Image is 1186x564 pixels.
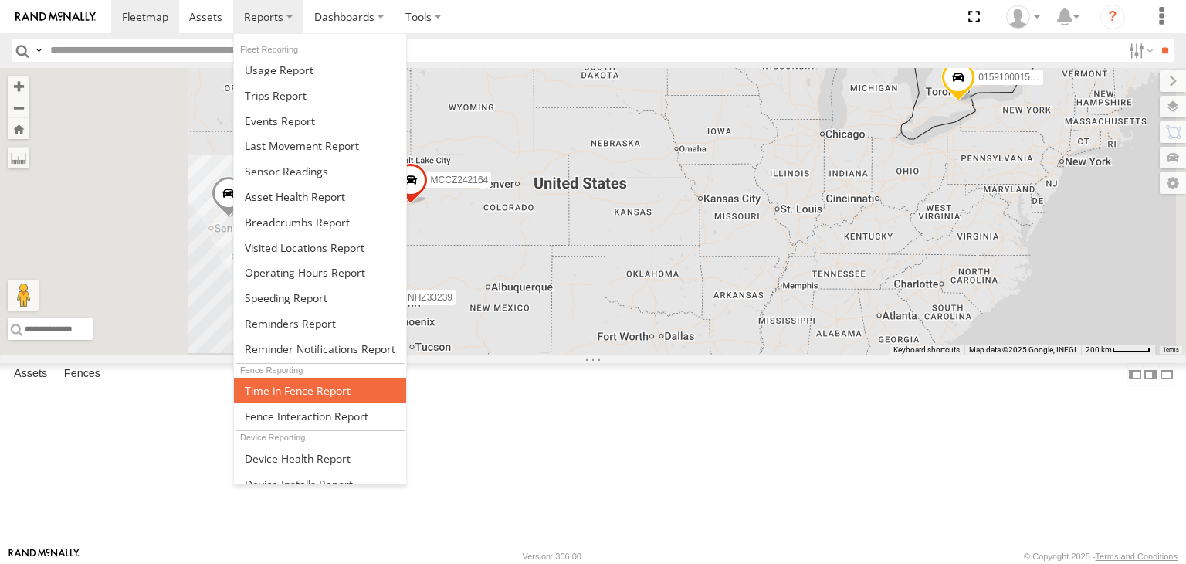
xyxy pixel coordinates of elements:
a: Device Installs Report [234,471,406,497]
img: rand-logo.svg [15,12,96,22]
a: Full Events Report [234,108,406,134]
label: Map Settings [1160,172,1186,194]
label: Hide Summary Table [1159,363,1174,386]
label: Search Filter Options [1123,39,1156,62]
span: NHZ33239 [408,292,452,303]
label: Dock Summary Table to the Right [1143,363,1158,386]
button: Drag Pegman onto the map to open Street View [8,280,39,311]
label: Dock Summary Table to the Left [1127,363,1143,386]
div: Zulema McIntosch [1001,5,1045,29]
a: Terms (opens in new tab) [1163,347,1179,353]
a: Asset Operating Hours Report [234,260,406,285]
label: Fences [56,364,108,386]
a: Terms and Conditions [1096,552,1178,561]
button: Zoom in [8,76,29,97]
label: Search Query [32,39,45,62]
a: Fleet Speed Report [234,285,406,311]
span: 200 km [1086,345,1112,354]
a: Usage Report [234,57,406,83]
button: Zoom Home [8,118,29,139]
a: Sensor Readings [234,158,406,184]
span: MCCZ242164 [431,175,489,185]
a: Device Health Report [234,446,406,471]
button: Map Scale: 200 km per 46 pixels [1081,345,1155,355]
button: Keyboard shortcuts [893,345,960,355]
span: Map data ©2025 Google, INEGI [969,345,1076,354]
a: Visit our Website [8,549,80,564]
a: Visited Locations Report [234,235,406,260]
span: 015910001545733 [978,72,1056,83]
label: Assets [6,364,55,386]
div: © Copyright 2025 - [1024,552,1178,561]
a: Time in Fences Report [234,378,406,403]
label: Measure [8,147,29,168]
a: Fence Interaction Report [234,403,406,429]
button: Zoom out [8,97,29,118]
a: Service Reminder Notifications Report [234,336,406,362]
div: Version: 306.00 [523,552,581,561]
a: Asset Health Report [234,184,406,209]
i: ? [1100,5,1125,29]
a: Reminders Report [234,311,406,336]
a: Trips Report [234,83,406,108]
a: Last Movement Report [234,133,406,158]
a: Breadcrumbs Report [234,209,406,235]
